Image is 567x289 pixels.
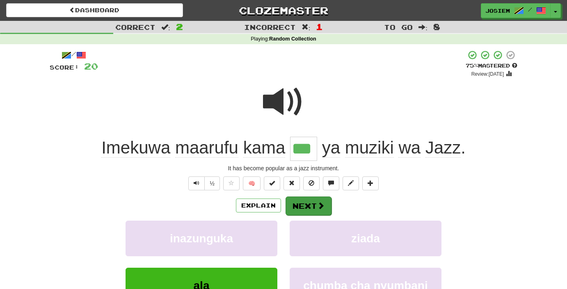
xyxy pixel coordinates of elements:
[264,176,280,190] button: Set this sentence to 100% Mastered (alt+m)
[50,50,98,60] div: /
[471,71,504,77] small: Review: [DATE]
[204,176,220,190] button: ½
[84,61,98,71] span: 20
[243,176,261,190] button: 🧠
[302,24,311,31] span: :
[176,22,183,32] span: 2
[115,23,155,31] span: Correct
[223,176,240,190] button: Favorite sentence (alt+f)
[528,7,532,12] span: /
[170,232,233,245] span: inazunguka
[187,176,220,190] div: Text-to-speech controls
[433,22,440,32] span: 8
[50,164,517,172] div: It has become popular as a jazz instrument.
[175,138,238,158] span: maarufu
[466,62,478,69] span: 75 %
[50,64,79,71] span: Score:
[398,138,421,158] span: wa
[243,138,286,158] span: kama
[343,176,359,190] button: Edit sentence (alt+d)
[425,138,461,158] span: Jazz
[362,176,379,190] button: Add to collection (alt+a)
[303,176,320,190] button: Ignore sentence (alt+i)
[244,23,296,31] span: Incorrect
[283,176,300,190] button: Reset to 0% Mastered (alt+r)
[316,22,323,32] span: 1
[418,24,428,31] span: :
[481,3,551,18] a: JosieM /
[323,176,339,190] button: Discuss sentence (alt+u)
[126,221,277,256] button: inazunguka
[6,3,183,17] a: Dashboard
[101,138,170,158] span: Imekuwa
[195,3,372,18] a: Clozemaster
[384,23,413,31] span: To go
[290,221,441,256] button: ziada
[322,138,340,158] span: ya
[485,7,510,14] span: JosieM
[269,36,316,42] strong: Random Collection
[236,199,281,212] button: Explain
[351,232,380,245] span: ziada
[188,176,205,190] button: Play sentence audio (ctl+space)
[286,196,332,215] button: Next
[317,138,466,158] span: .
[345,138,394,158] span: muziki
[466,62,517,70] div: Mastered
[161,24,170,31] span: :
